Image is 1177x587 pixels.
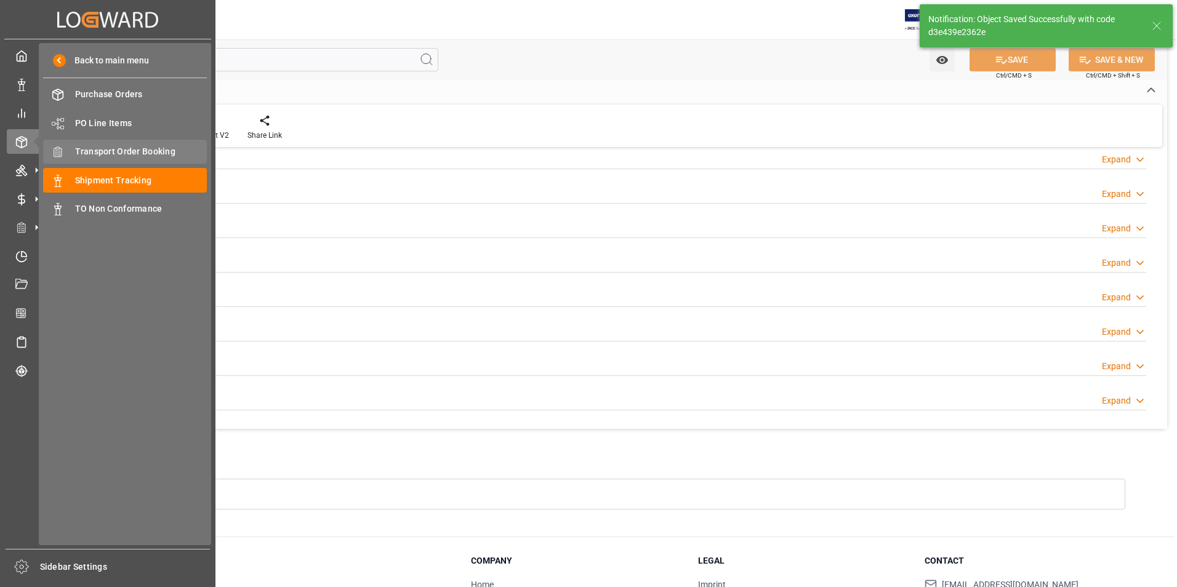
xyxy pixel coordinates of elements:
[1102,188,1131,201] div: Expand
[75,117,207,130] span: PO Line Items
[7,273,209,297] a: Document Management
[1102,153,1131,166] div: Expand
[75,88,207,101] span: Purchase Orders
[7,101,209,125] a: My Reports
[1069,48,1155,71] button: SAVE & NEW
[75,145,207,158] span: Transport Order Booking
[7,358,209,382] a: Tracking Shipment
[7,330,209,354] a: Sailing Schedules
[43,82,207,106] a: Purchase Orders
[43,168,207,192] a: Shipment Tracking
[970,48,1056,71] button: SAVE
[925,554,1136,567] h3: Contact
[1102,394,1131,407] div: Expand
[66,54,149,67] span: Back to main menu
[7,44,209,68] a: My Cockpit
[7,301,209,325] a: CO2 Calculator
[75,174,207,187] span: Shipment Tracking
[75,202,207,215] span: TO Non Conformance
[40,561,211,573] span: Sidebar Settings
[1102,325,1131,338] div: Expand
[57,48,438,71] input: Search Fields
[1102,360,1131,373] div: Expand
[1086,71,1140,80] span: Ctrl/CMD + Shift + S
[928,13,1140,39] div: Notification: Object Saved Successfully with code d3e439e2362e
[698,554,910,567] h3: Legal
[1102,257,1131,270] div: Expand
[905,9,947,31] img: Exertis%20JAM%20-%20Email%20Logo.jpg_1722504956.jpg
[7,244,209,268] a: Timeslot Management V2
[247,130,282,141] div: Share Link
[471,554,683,567] h3: Company
[1102,222,1131,235] div: Expand
[43,140,207,164] a: Transport Order Booking
[1102,291,1131,304] div: Expand
[7,72,209,96] a: Data Management
[43,111,207,135] a: PO Line Items
[930,48,955,71] button: open menu
[43,197,207,221] a: TO Non Conformance
[996,71,1032,80] span: Ctrl/CMD + S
